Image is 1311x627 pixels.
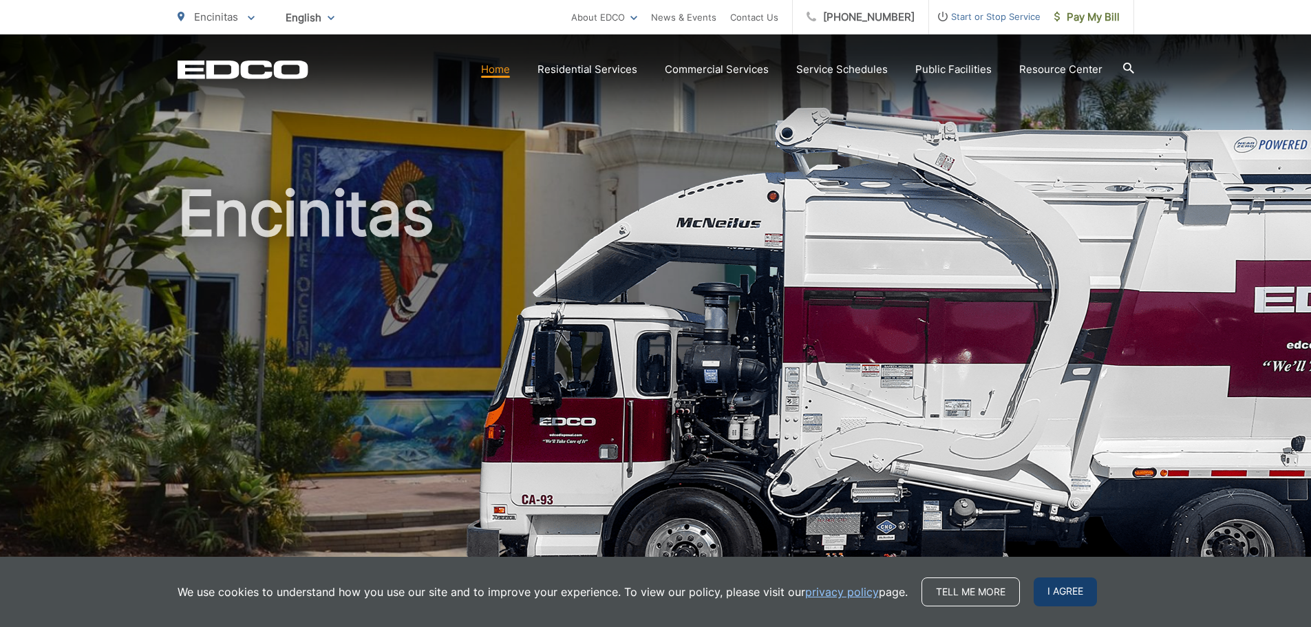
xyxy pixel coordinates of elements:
[194,10,238,23] span: Encinitas
[275,6,345,30] span: English
[651,9,716,25] a: News & Events
[796,61,888,78] a: Service Schedules
[730,9,778,25] a: Contact Us
[915,61,992,78] a: Public Facilities
[1054,9,1120,25] span: Pay My Bill
[665,61,769,78] a: Commercial Services
[805,584,879,600] a: privacy policy
[481,61,510,78] a: Home
[1019,61,1102,78] a: Resource Center
[178,179,1134,615] h1: Encinitas
[178,60,308,79] a: EDCD logo. Return to the homepage.
[571,9,637,25] a: About EDCO
[537,61,637,78] a: Residential Services
[1034,577,1097,606] span: I agree
[921,577,1020,606] a: Tell me more
[178,584,908,600] p: We use cookies to understand how you use our site and to improve your experience. To view our pol...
